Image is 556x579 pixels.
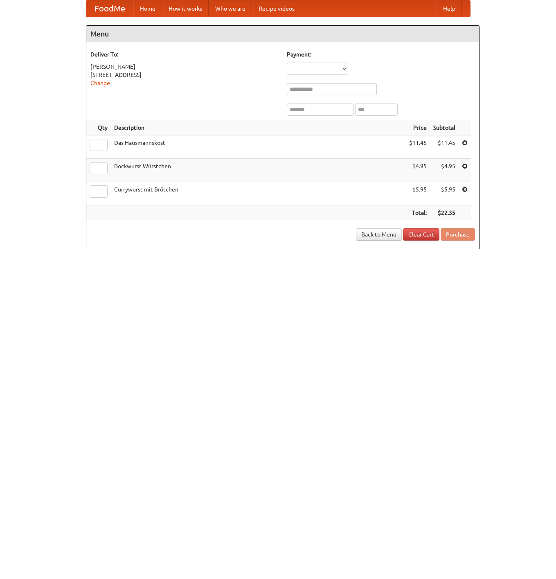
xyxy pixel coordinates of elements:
[90,80,110,86] a: Change
[430,159,459,182] td: $4.95
[86,0,133,17] a: FoodMe
[162,0,209,17] a: How it works
[430,135,459,159] td: $11.45
[406,205,430,221] th: Total:
[111,120,406,135] th: Description
[209,0,252,17] a: Who we are
[430,205,459,221] th: $22.35
[403,228,439,241] a: Clear Cart
[406,135,430,159] td: $11.45
[406,182,430,205] td: $5.95
[111,159,406,182] td: Bockwurst Würstchen
[90,63,279,71] div: [PERSON_NAME]
[111,182,406,205] td: Currywurst mit Brötchen
[252,0,301,17] a: Recipe videos
[111,135,406,159] td: Das Hausmannskost
[406,120,430,135] th: Price
[86,120,111,135] th: Qty
[441,228,475,241] button: Purchase
[133,0,162,17] a: Home
[437,0,462,17] a: Help
[406,159,430,182] td: $4.95
[287,50,475,59] h5: Payment:
[90,50,279,59] h5: Deliver To:
[430,182,459,205] td: $5.95
[86,26,479,42] h4: Menu
[430,120,459,135] th: Subtotal
[356,228,402,241] a: Back to Menu
[90,71,279,79] div: [STREET_ADDRESS]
